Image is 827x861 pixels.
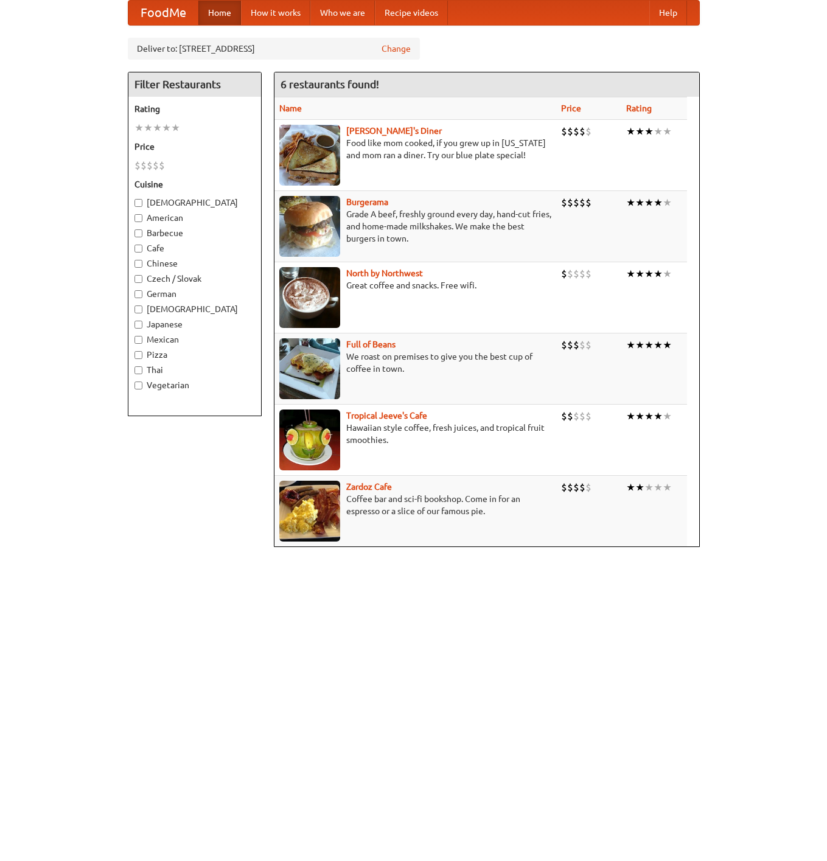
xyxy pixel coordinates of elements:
[279,125,340,186] img: sallys.jpg
[585,410,591,423] li: $
[573,481,579,494] li: $
[279,493,551,517] p: Coffee bar and sci-fi bookshop. Come in for an espresso or a slice of our famous pie.
[561,410,567,423] li: $
[346,411,427,420] a: Tropical Jeeve's Cafe
[654,196,663,209] li: ★
[579,125,585,138] li: $
[134,305,142,313] input: [DEMOGRAPHIC_DATA]
[171,121,180,134] li: ★
[644,196,654,209] li: ★
[198,1,241,25] a: Home
[134,336,142,344] input: Mexican
[134,364,255,376] label: Thai
[134,382,142,389] input: Vegetarian
[153,159,159,172] li: $
[573,267,579,281] li: $
[375,1,448,25] a: Recipe videos
[134,366,142,374] input: Thai
[585,267,591,281] li: $
[567,196,573,209] li: $
[663,267,672,281] li: ★
[279,267,340,328] img: north.jpg
[644,267,654,281] li: ★
[635,267,644,281] li: ★
[144,121,153,134] li: ★
[134,303,255,315] label: [DEMOGRAPHIC_DATA]
[279,338,340,399] img: beans.jpg
[644,125,654,138] li: ★
[134,229,142,237] input: Barbecue
[279,137,551,161] p: Food like mom cooked, if you grew up in [US_STATE] and mom ran a diner. Try our blue plate special!
[134,321,142,329] input: Japanese
[134,288,255,300] label: German
[644,481,654,494] li: ★
[567,338,573,352] li: $
[567,125,573,138] li: $
[561,125,567,138] li: $
[626,125,635,138] li: ★
[279,279,551,291] p: Great coffee and snacks. Free wifi.
[635,410,644,423] li: ★
[134,159,141,172] li: $
[310,1,375,25] a: Who we are
[134,214,142,222] input: American
[241,1,310,25] a: How it works
[153,121,162,134] li: ★
[279,422,551,446] p: Hawaiian style coffee, fresh juices, and tropical fruit smoothies.
[573,410,579,423] li: $
[626,338,635,352] li: ★
[663,196,672,209] li: ★
[654,125,663,138] li: ★
[134,257,255,270] label: Chinese
[561,481,567,494] li: $
[626,196,635,209] li: ★
[141,159,147,172] li: $
[279,350,551,375] p: We roast on premises to give you the best cup of coffee in town.
[626,481,635,494] li: ★
[279,208,551,245] p: Grade A beef, freshly ground every day, hand-cut fries, and home-made milkshakes. We make the bes...
[561,196,567,209] li: $
[134,103,255,115] h5: Rating
[128,72,261,97] h4: Filter Restaurants
[573,338,579,352] li: $
[134,199,142,207] input: [DEMOGRAPHIC_DATA]
[134,197,255,209] label: [DEMOGRAPHIC_DATA]
[654,338,663,352] li: ★
[279,481,340,542] img: zardoz.jpg
[573,125,579,138] li: $
[654,481,663,494] li: ★
[134,178,255,190] h5: Cuisine
[134,275,142,283] input: Czech / Slovak
[635,338,644,352] li: ★
[585,125,591,138] li: $
[128,1,198,25] a: FoodMe
[128,38,420,60] div: Deliver to: [STREET_ADDRESS]
[346,126,442,136] a: [PERSON_NAME]'s Diner
[346,482,392,492] a: Zardoz Cafe
[134,212,255,224] label: American
[279,410,340,470] img: jeeves.jpg
[561,338,567,352] li: $
[134,245,142,253] input: Cafe
[663,410,672,423] li: ★
[567,267,573,281] li: $
[579,196,585,209] li: $
[134,141,255,153] h5: Price
[626,103,652,113] a: Rating
[134,227,255,239] label: Barbecue
[654,267,663,281] li: ★
[663,125,672,138] li: ★
[573,196,579,209] li: $
[585,338,591,352] li: $
[579,338,585,352] li: $
[346,197,388,207] a: Burgerama
[346,340,396,349] a: Full of Beans
[134,351,142,359] input: Pizza
[663,338,672,352] li: ★
[134,290,142,298] input: German
[579,481,585,494] li: $
[649,1,687,25] a: Help
[626,267,635,281] li: ★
